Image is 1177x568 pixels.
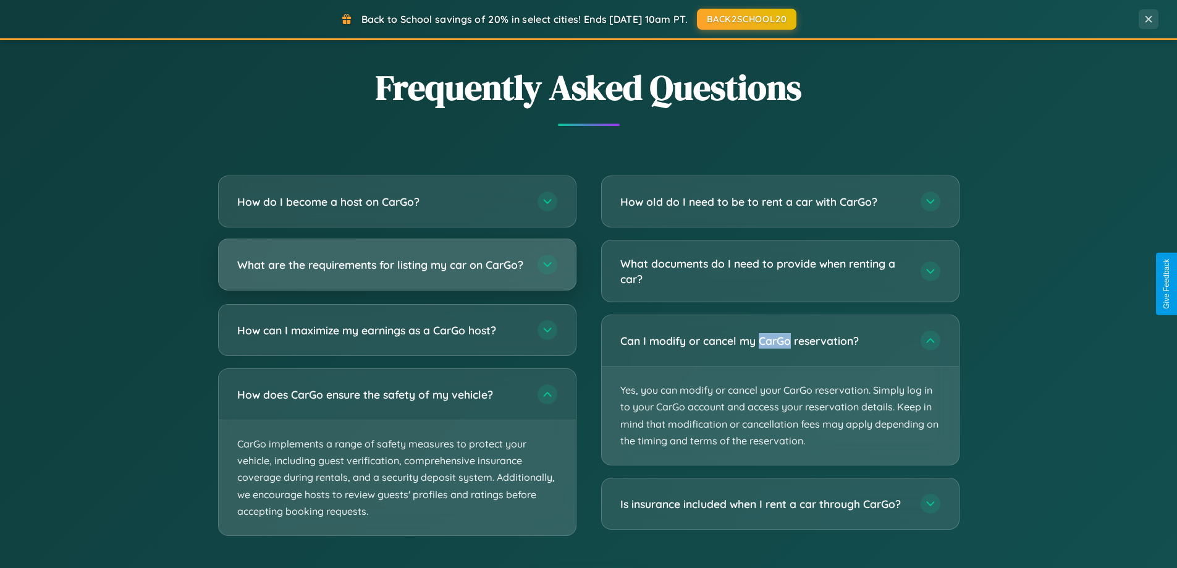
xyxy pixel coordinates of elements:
h3: What are the requirements for listing my car on CarGo? [237,257,525,273]
h3: What documents do I need to provide when renting a car? [620,256,908,286]
span: Back to School savings of 20% in select cities! Ends [DATE] 10am PT. [361,13,688,25]
h2: Frequently Asked Questions [218,64,960,111]
h3: How do I become a host on CarGo? [237,194,525,210]
div: Give Feedback [1162,259,1171,309]
h3: How old do I need to be to rent a car with CarGo? [620,194,908,210]
h3: Can I modify or cancel my CarGo reservation? [620,333,908,349]
button: BACK2SCHOOL20 [697,9,796,30]
p: Yes, you can modify or cancel your CarGo reservation. Simply log in to your CarGo account and acc... [602,367,959,465]
p: CarGo implements a range of safety measures to protect your vehicle, including guest verification... [219,420,576,535]
h3: How can I maximize my earnings as a CarGo host? [237,323,525,338]
h3: Is insurance included when I rent a car through CarGo? [620,496,908,512]
h3: How does CarGo ensure the safety of my vehicle? [237,387,525,402]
